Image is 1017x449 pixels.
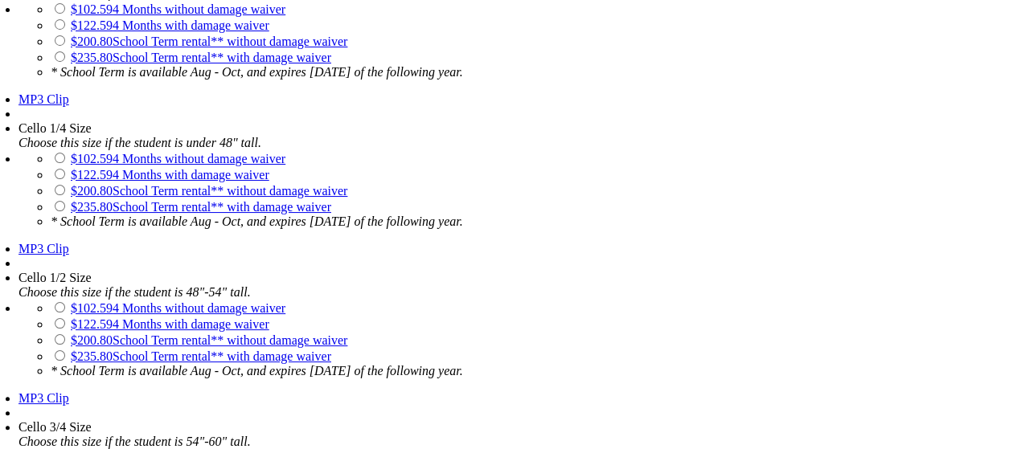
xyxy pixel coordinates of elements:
div: Cello 1/2 Size [18,271,965,285]
a: $102.594 Months without damage waiver [71,301,285,315]
a: $235.80School Term rental** with damage waiver [71,200,331,214]
a: MP3 Clip [18,242,69,255]
a: $200.80School Term rental** without damage waiver [71,184,347,198]
span: $200.80 [71,184,113,198]
a: $122.594 Months with damage waiver [71,18,269,32]
a: MP3 Clip [18,391,69,405]
span: $122.59 [71,18,113,32]
div: Cello 3/4 Size [18,420,965,435]
span: $235.80 [71,200,113,214]
span: $102.59 [71,152,113,165]
span: $200.80 [71,35,113,48]
a: $235.80School Term rental** with damage waiver [71,349,331,363]
span: $102.59 [71,301,113,315]
em: Choose this size if the student is 54"-60" tall. [18,435,251,448]
span: $122.59 [71,168,113,182]
div: Cello 1/4 Size [18,121,965,136]
span: $235.80 [71,51,113,64]
span: $235.80 [71,349,113,363]
em: * School Term is available Aug - Oct, and expires [DATE] of the following year. [51,364,463,378]
a: $102.594 Months without damage waiver [71,152,285,165]
span: $102.59 [71,2,113,16]
em: Choose this size if the student is under 48" tall. [18,136,261,149]
a: $122.594 Months with damage waiver [71,168,269,182]
span: $200.80 [71,333,113,347]
em: Choose this size if the student is 48"-54" tall. [18,285,251,299]
a: MP3 Clip [18,92,69,106]
span: $122.59 [71,317,113,331]
em: * School Term is available Aug - Oct, and expires [DATE] of the following year. [51,65,463,79]
em: * School Term is available Aug - Oct, and expires [DATE] of the following year. [51,214,463,228]
a: $200.80School Term rental** without damage waiver [71,35,347,48]
a: $235.80School Term rental** with damage waiver [71,51,331,64]
a: $102.594 Months without damage waiver [71,2,285,16]
a: $122.594 Months with damage waiver [71,317,269,331]
a: $200.80School Term rental** without damage waiver [71,333,347,347]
